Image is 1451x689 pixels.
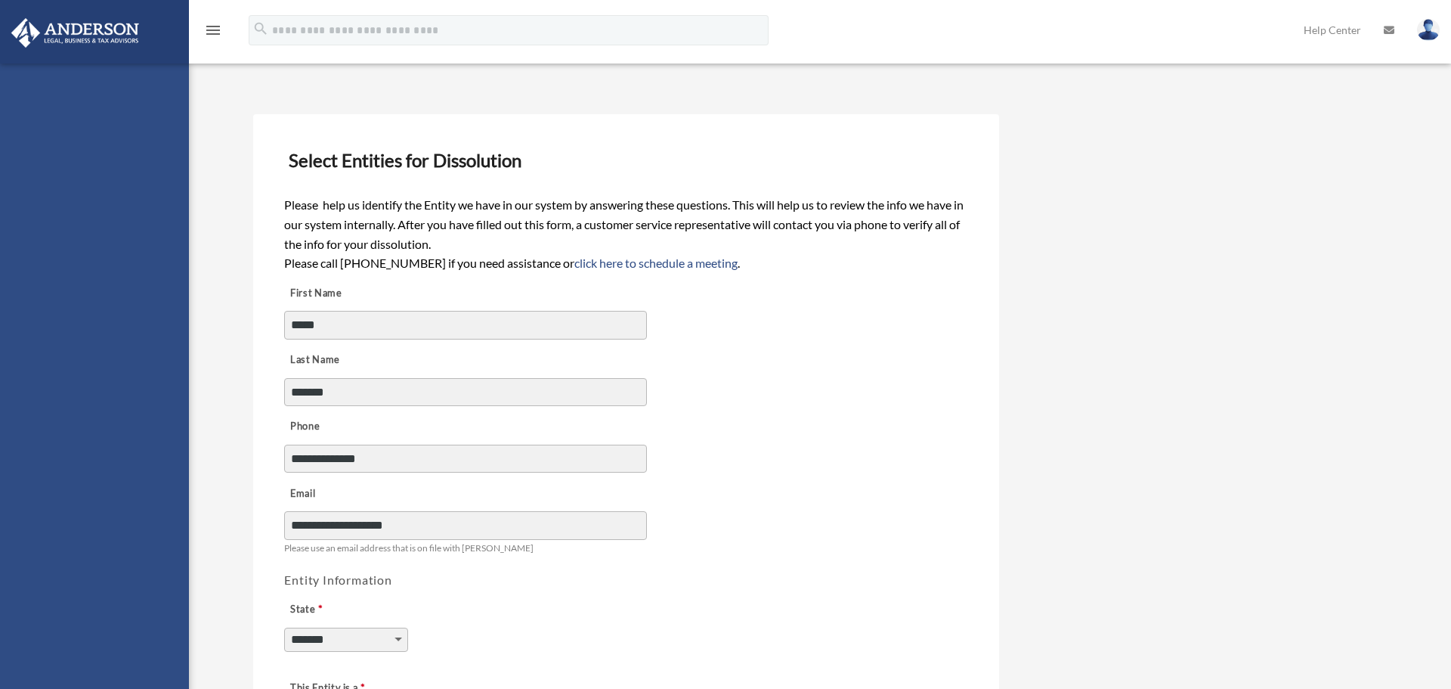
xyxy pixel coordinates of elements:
span: Entity Information [284,573,391,587]
span: Please call [PHONE_NUMBER] if you need assistance or . [284,256,740,270]
i: menu [204,21,222,39]
span: Please use an email address that is on file with [PERSON_NAME] [284,542,534,554]
i: search [252,20,269,37]
label: Email [284,483,435,504]
img: User Pic [1417,19,1440,41]
a: menu [204,26,222,39]
img: Anderson Advisors Platinum Portal [7,18,144,48]
h3: Select Entities for Dissolution [283,144,969,176]
label: Last Name [284,350,435,371]
a: click here to schedule a meeting [574,256,738,270]
label: Phone [284,417,435,438]
label: State [284,599,435,621]
span: Please help us identify the Entity we have in our system by answering these questions. This will ... [284,197,964,250]
label: First Name [284,283,435,304]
